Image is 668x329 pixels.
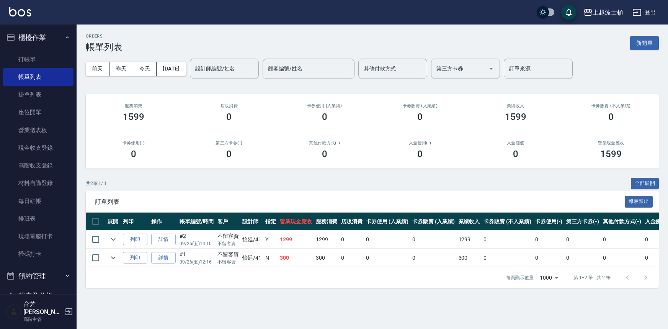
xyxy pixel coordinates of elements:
[123,111,144,122] h3: 1599
[278,213,314,231] th: 營業現金應收
[314,213,339,231] th: 服務消費
[417,111,423,122] h3: 0
[217,259,239,265] p: 不留客資
[180,240,214,247] p: 09/26 (五) 14:10
[322,149,327,159] h3: 0
[133,62,157,76] button: 今天
[564,249,601,267] td: 0
[240,249,263,267] td: 怡廷 /41
[625,196,653,208] button: 報表匯出
[86,34,122,39] h2: ORDERS
[86,180,107,187] p: 共 2 筆, 1 / 1
[240,213,263,231] th: 設計師
[630,39,659,46] a: 新開單
[410,249,457,267] td: 0
[3,121,73,139] a: 營業儀表板
[3,266,73,286] button: 預約管理
[3,86,73,103] a: 掛單列表
[382,103,459,108] h2: 卡券販賣 (入業績)
[561,5,577,20] button: save
[314,249,339,267] td: 300
[3,139,73,157] a: 現金收支登錄
[3,51,73,68] a: 打帳單
[533,249,565,267] td: 0
[457,249,482,267] td: 300
[573,103,650,108] h2: 卡券販賣 (不入業績)
[482,213,533,231] th: 卡券販賣 (不入業績)
[106,213,121,231] th: 展開
[278,249,314,267] td: 300
[95,198,625,206] span: 訂單列表
[178,231,216,249] td: #2
[410,231,457,249] td: 0
[339,213,364,231] th: 店販消費
[482,231,533,249] td: 0
[533,213,565,231] th: 卡券使用(-)
[226,149,232,159] h3: 0
[3,210,73,228] a: 排班表
[95,141,172,146] h2: 卡券使用(-)
[217,232,239,240] div: 不留客資
[95,103,172,108] h3: 服務消費
[364,249,410,267] td: 0
[191,103,268,108] h2: 店販消費
[601,231,643,249] td: 0
[3,174,73,192] a: 材料自購登錄
[217,240,239,247] p: 不留客資
[286,141,363,146] h2: 其他付款方式(-)
[505,111,526,122] h3: 1599
[157,62,186,76] button: [DATE]
[573,274,611,281] p: 第 1–2 筆 共 2 筆
[630,36,659,50] button: 新開單
[322,111,327,122] h3: 0
[108,252,119,264] button: expand row
[485,62,497,75] button: Open
[108,234,119,245] button: expand row
[537,267,561,288] div: 1000
[23,301,62,316] h5: 育芳[PERSON_NAME]
[9,7,31,16] img: Logo
[151,252,176,264] a: 詳情
[631,178,659,190] button: 全部展開
[314,231,339,249] td: 1299
[3,103,73,121] a: 座位開單
[3,228,73,245] a: 現場電腦打卡
[123,234,147,246] button: 列印
[364,231,410,249] td: 0
[477,141,554,146] h2: 入金儲值
[506,274,534,281] p: 每頁顯示數量
[178,249,216,267] td: #1
[3,192,73,210] a: 每日結帳
[149,213,178,231] th: 操作
[6,304,21,319] img: Person
[410,213,457,231] th: 卡券販賣 (入業績)
[121,213,149,231] th: 列印
[3,28,73,47] button: 櫃檯作業
[364,213,410,231] th: 卡券使用 (入業績)
[263,231,278,249] td: Y
[3,157,73,174] a: 高階收支登錄
[580,5,626,20] button: 上越波士頓
[573,141,650,146] h2: 營業現金應收
[263,249,278,267] td: N
[263,213,278,231] th: 指定
[123,252,147,264] button: 列印
[533,231,565,249] td: 0
[417,149,423,159] h3: 0
[593,8,623,17] div: 上越波士頓
[457,213,482,231] th: 業績收入
[339,249,364,267] td: 0
[180,259,214,265] p: 09/26 (五) 12:16
[278,231,314,249] td: 1299
[339,231,364,249] td: 0
[86,62,109,76] button: 前天
[23,316,62,323] p: 高階主管
[601,249,643,267] td: 0
[109,62,133,76] button: 昨天
[457,231,482,249] td: 1299
[131,149,136,159] h3: 0
[240,231,263,249] td: 怡廷 /41
[178,213,216,231] th: 帳單編號/時間
[629,5,659,20] button: 登出
[217,250,239,259] div: 不留客資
